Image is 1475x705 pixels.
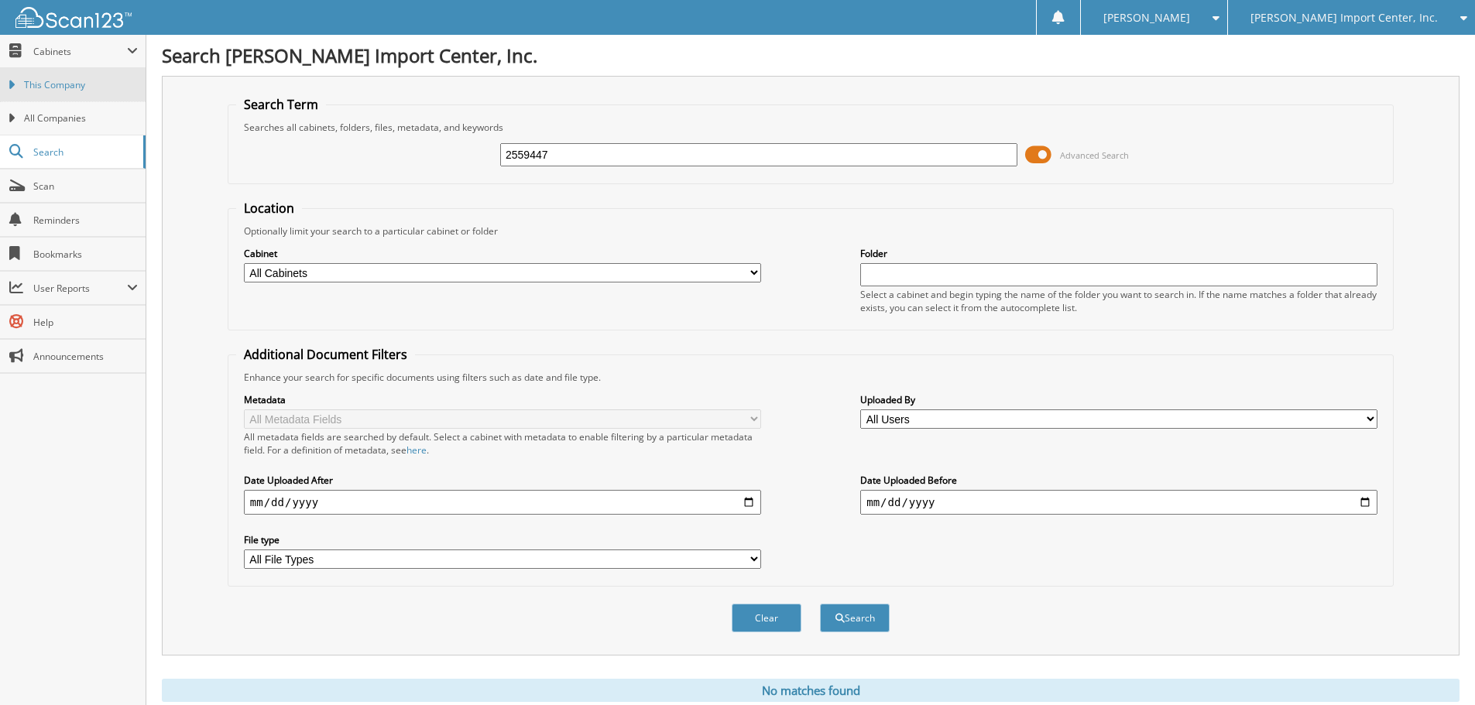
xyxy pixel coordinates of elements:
legend: Location [236,200,302,217]
span: Help [33,316,138,329]
input: end [860,490,1377,515]
span: Announcements [33,350,138,363]
span: [PERSON_NAME] Import Center, Inc. [1250,13,1438,22]
div: All metadata fields are searched by default. Select a cabinet with metadata to enable filtering b... [244,430,761,457]
div: Optionally limit your search to a particular cabinet or folder [236,224,1385,238]
legend: Search Term [236,96,326,113]
a: here [406,443,427,457]
button: Search [820,604,890,632]
label: Uploaded By [860,393,1377,406]
label: File type [244,533,761,546]
span: Bookmarks [33,248,138,261]
h1: Search [PERSON_NAME] Import Center, Inc. [162,43,1460,68]
div: Select a cabinet and begin typing the name of the folder you want to search in. If the name match... [860,288,1377,314]
img: scan123-logo-white.svg [15,7,132,28]
span: Scan [33,180,138,193]
legend: Additional Document Filters [236,346,415,363]
span: Cabinets [33,45,127,58]
span: This Company [24,78,138,92]
span: Advanced Search [1060,149,1129,161]
label: Metadata [244,393,761,406]
span: All Companies [24,111,138,125]
label: Date Uploaded Before [860,474,1377,487]
span: Reminders [33,214,138,227]
button: Clear [732,604,801,632]
label: Folder [860,247,1377,260]
div: Searches all cabinets, folders, files, metadata, and keywords [236,121,1385,134]
div: Enhance your search for specific documents using filters such as date and file type. [236,371,1385,384]
input: start [244,490,761,515]
span: User Reports [33,282,127,295]
label: Cabinet [244,247,761,260]
iframe: Chat Widget [1398,631,1475,705]
span: Search [33,145,135,159]
div: No matches found [162,679,1460,702]
span: [PERSON_NAME] [1103,13,1190,22]
label: Date Uploaded After [244,474,761,487]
